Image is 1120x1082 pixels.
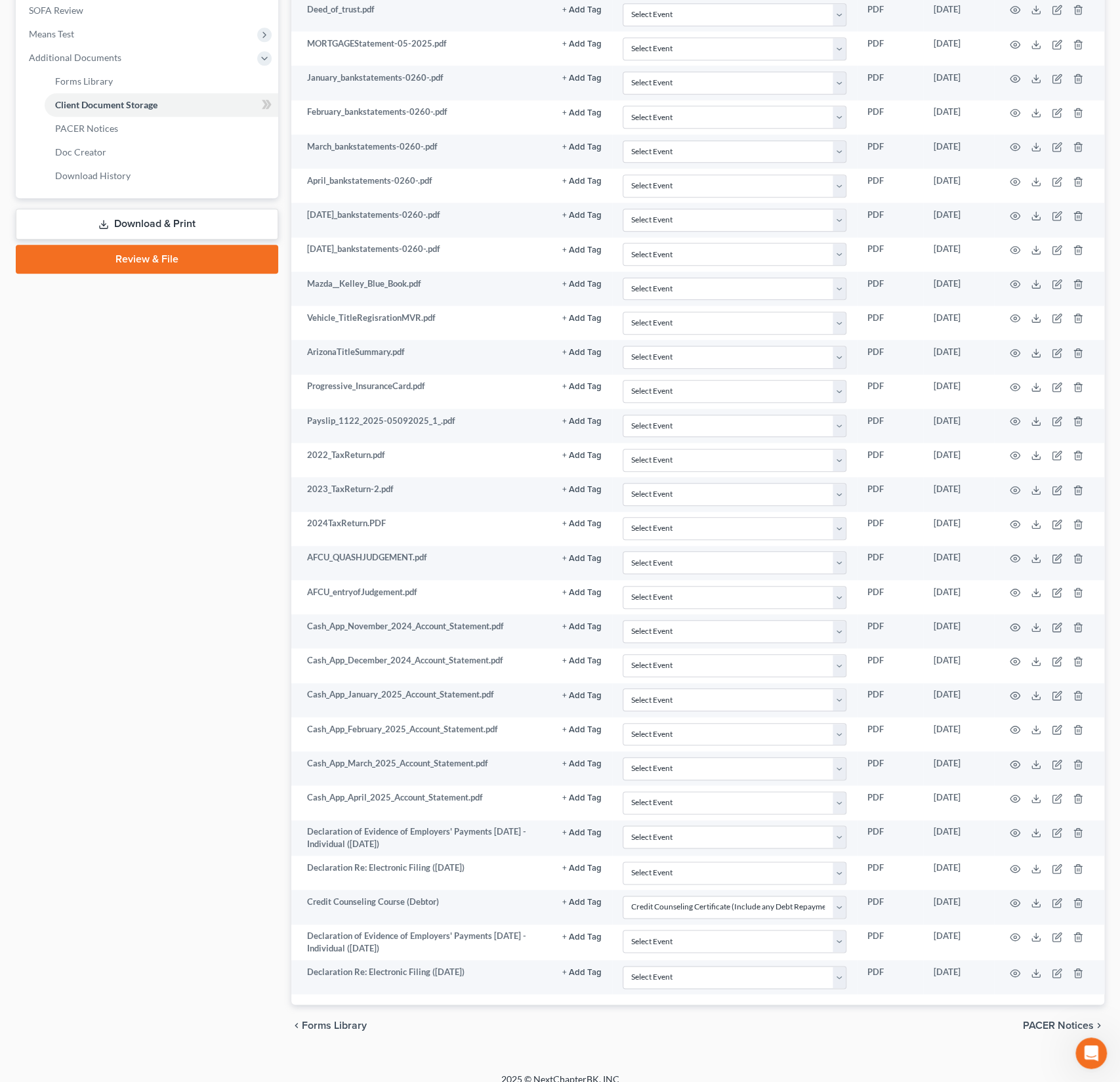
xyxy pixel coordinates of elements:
td: Vehicle_TitleRegisrationMVR.pdf [291,306,552,340]
td: March_bankstatements-0260-.pdf [291,135,552,169]
button: + Add Tag [562,280,602,289]
a: + Add Tag [562,620,602,633]
button: + Add Tag [562,486,602,494]
a: + Add Tag [562,37,602,50]
td: Mazda__Kelley_Blue_Book.pdf [291,272,552,306]
a: + Add Tag [562,449,602,461]
td: [DATE] [923,546,994,580]
a: + Add Tag [562,175,602,187]
td: [DATE] [923,375,994,409]
a: Client Document Storage [45,93,278,117]
td: [DATE] [923,751,994,785]
span: SOFA Review [29,5,83,16]
button: + Add Tag [562,177,602,186]
td: [DATE] [923,272,994,306]
button: + Add Tag [562,623,602,631]
span: Forms Library [55,75,113,87]
a: + Add Tag [562,825,602,838]
a: + Add Tag [562,243,602,255]
td: PDF [857,340,923,374]
td: ArizonaTitleSummary.pdf [291,340,552,374]
td: [DATE] [923,856,994,890]
td: PDF [857,580,923,614]
button: + Add Tag [562,417,602,426]
a: Review & File [16,245,278,274]
td: 2024TaxReturn.PDF [291,512,552,546]
td: April_bankstatements-0260-.pdf [291,169,552,203]
button: + Add Tag [562,109,602,117]
button: + Add Tag [562,554,602,563]
td: [DATE] [923,925,994,961]
td: PDF [857,856,923,890]
button: + Add Tag [562,211,602,220]
td: Cash_App_March_2025_Account_Statement.pdf [291,751,552,785]
td: February_bankstatements-0260-.pdf [291,100,552,135]
button: + Add Tag [562,726,602,734]
td: PDF [857,785,923,820]
button: + Add Tag [562,143,602,152]
td: PDF [857,375,923,409]
iframe: Intercom live chat [1075,1037,1107,1069]
td: [DATE] [923,169,994,203]
td: PDF [857,546,923,580]
td: PDF [857,890,923,924]
a: + Add Tag [562,930,602,942]
button: + Add Tag [562,589,602,597]
span: Forms Library [302,1020,367,1031]
a: + Add Tag [562,346,602,358]
td: PDF [857,683,923,717]
a: + Add Tag [562,791,602,804]
a: + Add Tag [562,586,602,598]
a: PACER Notices [45,117,278,140]
a: Doc Creator [45,140,278,164]
span: Additional Documents [29,52,121,63]
td: [DATE] [923,135,994,169]
td: [DATE] [923,443,994,477]
td: MORTGAGEStatement-05-2025.pdf [291,31,552,66]
a: + Add Tag [562,415,602,427]
a: + Add Tag [562,209,602,221]
a: + Add Tag [562,517,602,530]
td: [DATE] [923,512,994,546]
button: + Add Tag [562,898,602,907]
td: [DATE] [923,477,994,511]
td: January_bankstatements-0260-.pdf [291,66,552,100]
td: PDF [857,960,923,994]
td: [DATE] [923,340,994,374]
a: Forms Library [45,70,278,93]
button: + Add Tag [562,692,602,700]
span: PACER Notices [1023,1020,1094,1031]
a: + Add Tag [562,483,602,495]
td: [DATE]_bankstatements-0260-.pdf [291,238,552,272]
button: + Add Tag [562,794,602,802]
a: + Add Tag [562,380,602,392]
button: + Add Tag [562,760,602,768]
a: + Add Tag [562,757,602,770]
td: [DATE] [923,960,994,994]
td: Cash_App_January_2025_Account_Statement.pdf [291,683,552,717]
a: + Add Tag [562,551,602,564]
td: PDF [857,751,923,785]
td: 2022_TaxReturn.pdf [291,443,552,477]
td: [DATE] [923,820,994,856]
td: AFCU_QUASHJUDGEMENT.pdf [291,546,552,580]
td: Declaration of Evidence of Employers' Payments [DATE] - Individual ([DATE]) [291,925,552,961]
td: PDF [857,203,923,237]
button: chevron_left Forms Library [291,1020,367,1031]
td: [DATE] [923,785,994,820]
a: Download & Print [16,209,278,239]
td: [DATE] [923,100,994,135]
a: + Add Tag [562,862,602,874]
td: [DATE] [923,306,994,340]
td: PDF [857,477,923,511]
button: + Add Tag [562,933,602,942]
button: + Add Tag [562,864,602,873]
td: PDF [857,100,923,135]
button: + Add Tag [562,520,602,528]
td: PDF [857,443,923,477]
td: Cash_App_November_2024_Account_Statement.pdf [291,614,552,648]
button: + Add Tag [562,40,602,49]
td: [DATE] [923,31,994,66]
td: PDF [857,614,923,648]
td: Declaration of Evidence of Employers' Payments [DATE] - Individual ([DATE]) [291,820,552,856]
